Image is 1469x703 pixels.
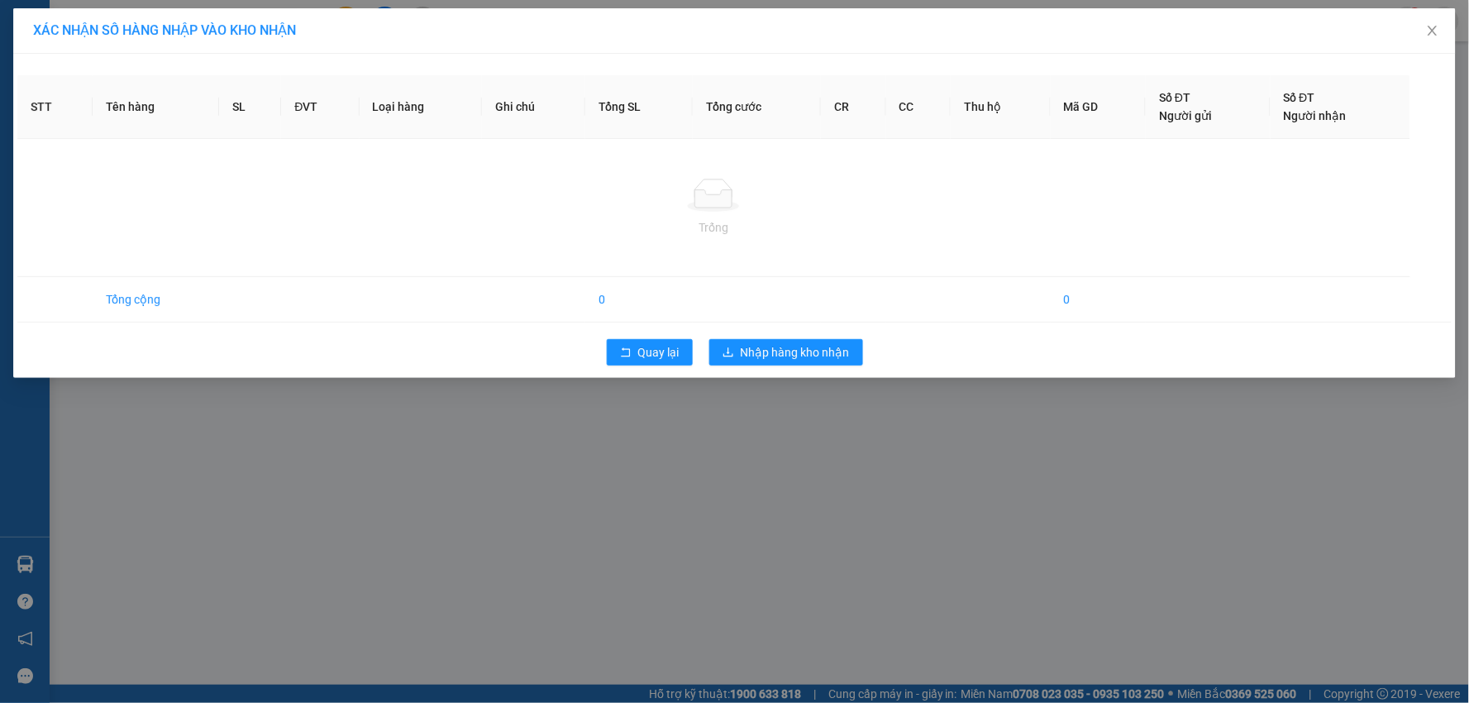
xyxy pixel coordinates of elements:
[585,277,693,323] td: 0
[723,347,734,360] span: download
[607,339,693,366] button: rollbackQuay lại
[219,75,281,139] th: SL
[31,218,1397,237] div: Trống
[33,22,296,38] span: XÁC NHẬN SỐ HÀNG NHẬP VÀO KHO NHẬN
[638,343,680,361] span: Quay lại
[709,339,863,366] button: downloadNhập hàng kho nhận
[1159,91,1190,104] span: Số ĐT
[17,75,93,139] th: STT
[1426,24,1439,37] span: close
[1051,277,1147,323] td: 0
[482,75,585,139] th: Ghi chú
[693,75,821,139] th: Tổng cước
[821,75,885,139] th: CR
[886,75,951,139] th: CC
[1159,109,1212,122] span: Người gửi
[93,75,219,139] th: Tên hàng
[281,75,359,139] th: ĐVT
[620,347,632,360] span: rollback
[360,75,483,139] th: Loại hàng
[1284,91,1315,104] span: Số ĐT
[741,343,850,361] span: Nhập hàng kho nhận
[1409,8,1456,55] button: Close
[585,75,693,139] th: Tổng SL
[1051,75,1147,139] th: Mã GD
[951,75,1051,139] th: Thu hộ
[1284,109,1347,122] span: Người nhận
[93,277,219,323] td: Tổng cộng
